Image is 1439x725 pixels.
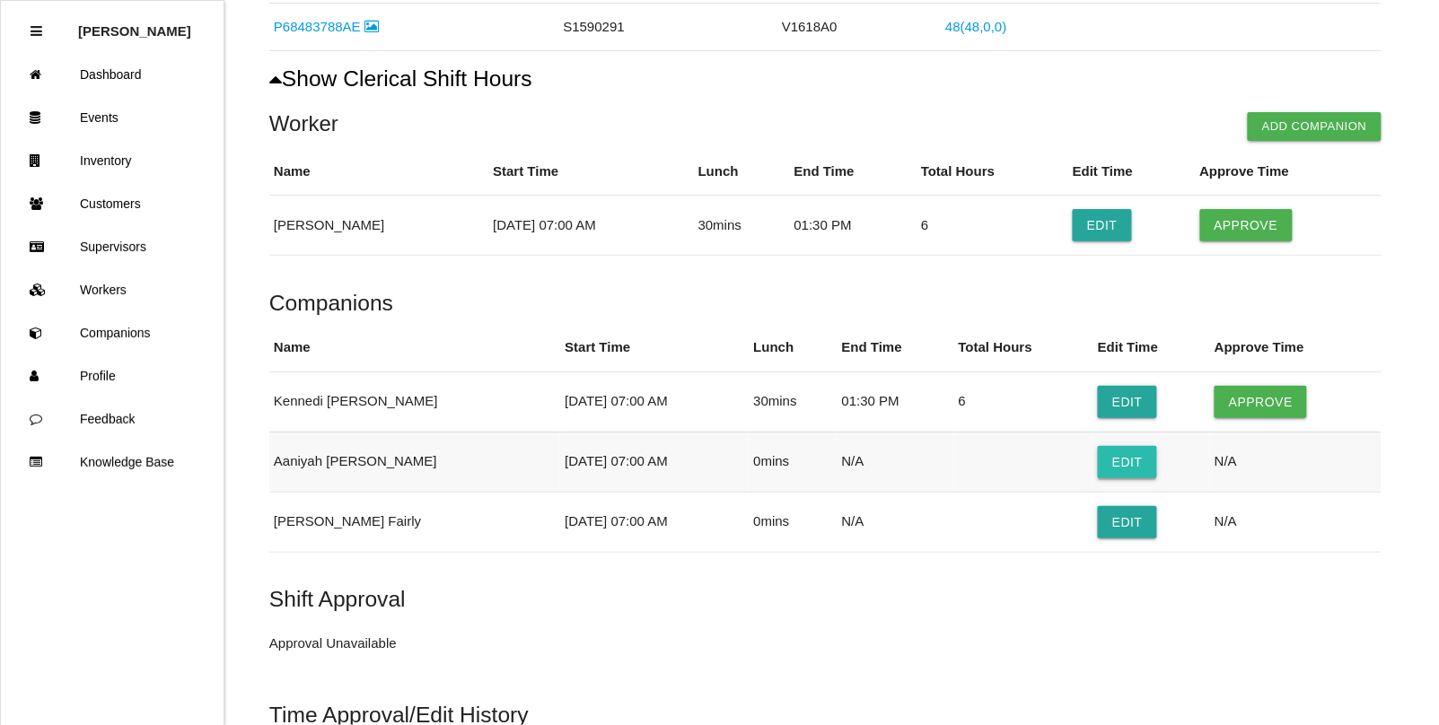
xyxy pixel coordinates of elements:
[1,441,224,484] a: Knowledge Base
[1,397,224,441] a: Feedback
[31,10,42,53] div: Close
[560,371,749,432] td: [DATE] 07:00 AM
[945,19,1006,34] a: 48(48,0,0)
[488,196,694,256] td: [DATE] 07:00 AM
[749,492,837,552] td: 0 mins
[1,268,224,311] a: Workers
[790,148,917,196] th: End Time
[694,196,790,256] td: 30 mins
[838,371,954,432] td: 01:30 PM
[269,633,397,654] p: Approval Unavailable
[560,324,749,371] th: Start Time
[1248,112,1382,141] button: Add Companion
[269,324,560,371] th: Name
[1,96,224,139] a: Events
[1098,386,1157,418] button: Edit
[1093,324,1210,371] th: Edit Time
[749,371,837,432] td: 30 mins
[560,432,749,492] td: [DATE] 07:00 AM
[1,311,224,354] a: Companions
[78,10,191,39] p: Rosie Blandino
[749,324,837,371] th: Lunch
[954,371,1093,432] td: 6
[1196,148,1382,196] th: Approve Time
[1068,148,1195,196] th: Edit Time
[488,148,694,196] th: Start Time
[269,66,532,92] button: Show Clerical Shift Hours
[269,196,488,256] td: [PERSON_NAME]
[1,139,224,182] a: Inventory
[1210,432,1382,492] td: N/A
[790,196,917,256] td: 01:30 PM
[1098,506,1157,538] button: Edit
[269,112,1382,135] h4: Worker
[364,20,379,33] i: Image Inside
[560,492,749,552] td: [DATE] 07:00 AM
[917,196,1068,256] td: 6
[269,371,560,432] td: Kennedi [PERSON_NAME]
[954,324,1093,371] th: Total Hours
[1,53,224,96] a: Dashboard
[1210,324,1382,371] th: Approve Time
[1210,492,1382,552] td: N/A
[838,492,954,552] td: N/A
[1,354,224,397] a: Profile
[1073,209,1132,241] button: Edit
[269,148,488,196] th: Name
[269,432,560,492] td: Aaniyah [PERSON_NAME]
[917,148,1068,196] th: Total Hours
[558,3,777,51] td: S1590291
[1,225,224,268] a: Supervisors
[838,324,954,371] th: End Time
[269,291,1382,315] h5: Companions
[749,432,837,492] td: 0 mins
[274,19,379,34] a: P68483788AE
[1215,386,1307,418] button: Approve
[1,182,224,225] a: Customers
[1200,209,1293,241] button: Approve
[269,587,1382,611] h5: Shift Approval
[269,492,560,552] td: [PERSON_NAME] Fairly
[777,3,941,51] td: V1618A0
[838,432,954,492] td: N/A
[694,148,790,196] th: Lunch
[1098,446,1157,478] button: Edit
